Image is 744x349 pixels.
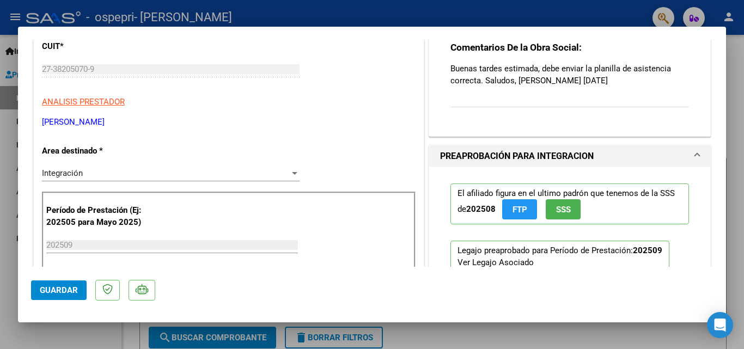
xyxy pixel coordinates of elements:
[502,199,537,219] button: FTP
[31,280,87,300] button: Guardar
[40,285,78,295] span: Guardar
[458,256,534,268] div: Ver Legajo Asociado
[466,204,496,214] strong: 202508
[42,145,154,157] p: Area destinado *
[440,150,594,163] h1: PREAPROBACIÓN PARA INTEGRACION
[42,40,154,53] p: CUIT
[429,145,710,167] mat-expansion-panel-header: PREAPROBACIÓN PARA INTEGRACION
[42,116,416,128] p: [PERSON_NAME]
[46,204,156,229] p: Período de Prestación (Ej: 202505 para Mayo 2025)
[633,246,662,255] strong: 202509
[450,42,582,53] strong: Comentarios De la Obra Social:
[546,199,581,219] button: SSS
[707,312,733,338] div: Open Intercom Messenger
[42,97,125,107] span: ANALISIS PRESTADOR
[450,183,689,224] p: El afiliado figura en el ultimo padrón que tenemos de la SSS de
[513,205,527,215] span: FTP
[42,168,83,178] span: Integración
[556,205,571,215] span: SSS
[450,63,689,87] p: Buenas tardes estimada, debe enviar la planilla de asistencia correcta. Saludos, [PERSON_NAME] [D...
